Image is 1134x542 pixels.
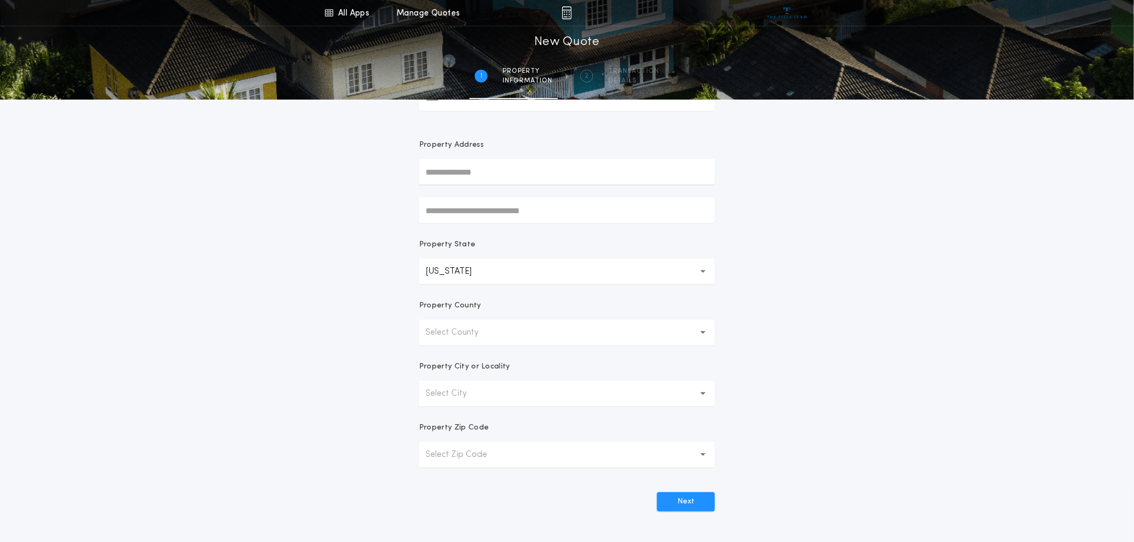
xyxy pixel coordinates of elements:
[419,381,715,406] button: Select City
[503,77,553,85] span: information
[419,239,475,250] p: Property State
[426,326,496,339] p: Select County
[480,72,482,80] h2: 1
[426,448,504,461] p: Select Zip Code
[608,77,659,85] span: details
[419,259,715,284] button: [US_STATE]
[419,423,489,433] p: Property Zip Code
[419,300,481,311] p: Property County
[419,442,715,468] button: Select Zip Code
[657,492,715,511] button: Next
[419,362,510,372] p: Property City or Locality
[562,6,572,19] img: img
[767,7,808,18] img: vs-icon
[419,140,715,150] p: Property Address
[426,265,489,278] p: [US_STATE]
[608,67,659,76] span: Transaction
[585,72,589,80] h2: 2
[426,387,484,400] p: Select City
[503,67,553,76] span: Property
[534,34,600,51] h1: New Quote
[419,320,715,345] button: Select County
